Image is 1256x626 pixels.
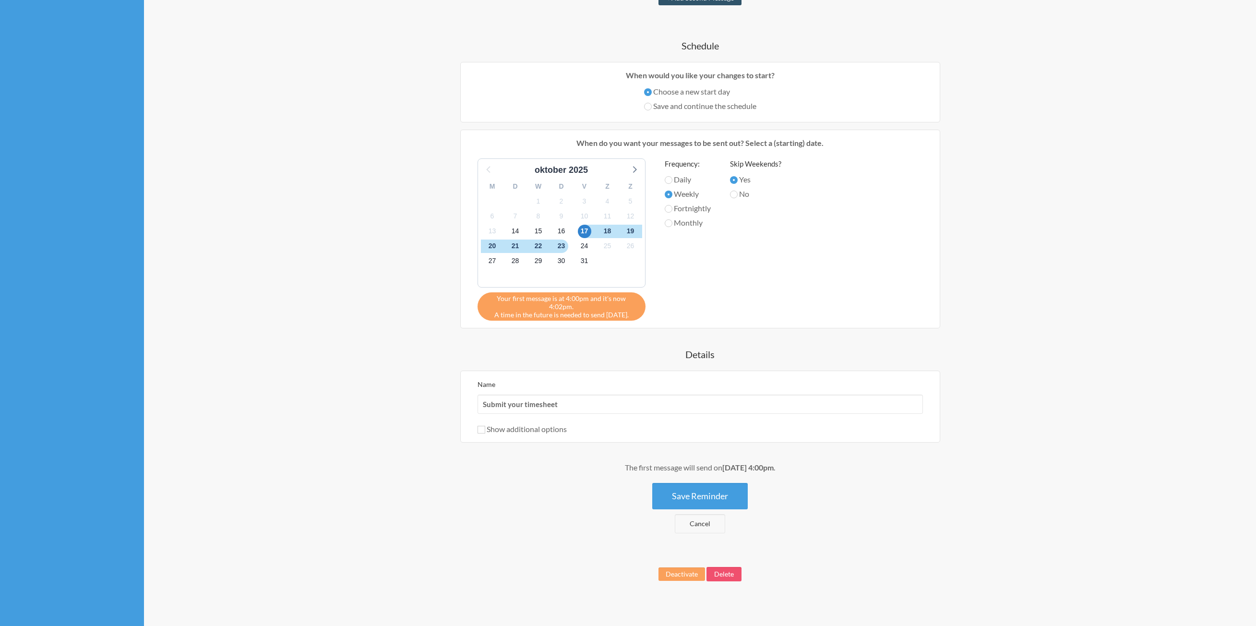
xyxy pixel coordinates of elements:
[486,209,499,223] span: donderdag 6 november 2025
[555,225,568,238] span: zondag 16 november 2025
[555,254,568,268] span: zondag 30 november 2025
[730,176,738,184] input: Yes
[486,254,499,268] span: donderdag 27 november 2025
[412,462,988,473] div: The first message will send on .
[573,179,596,194] div: V
[722,463,774,472] strong: [DATE] 4:00pm
[644,86,756,97] label: Choose a new start day
[578,240,591,253] span: maandag 24 november 2025
[619,179,642,194] div: Z
[665,203,711,214] label: Fortnightly
[665,188,711,200] label: Weekly
[624,194,637,208] span: woensdag 5 november 2025
[665,158,711,169] label: Frequency:
[578,254,591,268] span: maandag 1 december 2025
[486,240,499,253] span: donderdag 20 november 2025
[601,240,614,253] span: dinsdag 25 november 2025
[665,176,672,184] input: Daily
[555,209,568,223] span: zondag 9 november 2025
[532,254,545,268] span: zaterdag 29 november 2025
[596,179,619,194] div: Z
[624,209,637,223] span: woensdag 12 november 2025
[665,205,672,213] input: Fortnightly
[532,240,545,253] span: zaterdag 22 november 2025
[531,164,592,177] div: oktober 2025
[504,179,527,194] div: D
[644,100,756,112] label: Save and continue the schedule
[468,137,933,149] p: When do you want your messages to be sent out? Select a (starting) date.
[532,194,545,208] span: zaterdag 1 november 2025
[578,225,591,238] span: maandag 17 november 2025
[644,88,652,96] input: Choose a new start day
[730,174,781,185] label: Yes
[468,70,933,81] p: When would you like your changes to start?
[601,209,614,223] span: dinsdag 11 november 2025
[730,158,781,169] label: Skip Weekends?
[652,483,748,509] button: Save Reminder
[550,179,573,194] div: D
[478,426,485,433] input: Show additional options
[478,424,567,433] label: Show additional options
[665,219,672,227] input: Monthly
[601,225,614,238] span: dinsdag 18 november 2025
[478,380,495,388] label: Name
[509,225,522,238] span: vrijdag 14 november 2025
[532,209,545,223] span: zaterdag 8 november 2025
[730,188,781,200] label: No
[486,225,499,238] span: donderdag 13 november 2025
[578,194,591,208] span: maandag 3 november 2025
[665,191,672,198] input: Weekly
[532,225,545,238] span: zaterdag 15 november 2025
[675,514,725,533] a: Cancel
[555,240,568,253] span: zondag 23 november 2025
[509,209,522,223] span: vrijdag 7 november 2025
[665,217,711,229] label: Monthly
[644,103,652,110] input: Save and continue the schedule
[478,292,646,321] div: A time in the future is needed to send [DATE].
[527,179,550,194] div: W
[730,191,738,198] input: No
[509,240,522,253] span: vrijdag 21 november 2025
[555,194,568,208] span: zondag 2 november 2025
[509,254,522,268] span: vrijdag 28 november 2025
[412,348,988,361] h4: Details
[578,209,591,223] span: maandag 10 november 2025
[485,294,638,311] span: Your first message is at 4:00pm and it's now 4:02pm.
[412,39,988,52] h4: Schedule
[658,567,705,581] button: Deactivate
[601,194,614,208] span: dinsdag 4 november 2025
[665,174,711,185] label: Daily
[706,567,742,581] button: Delete
[481,179,504,194] div: M
[478,395,923,414] input: We suggest a 2 to 4 word name
[624,240,637,253] span: woensdag 26 november 2025
[624,225,637,238] span: woensdag 19 november 2025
